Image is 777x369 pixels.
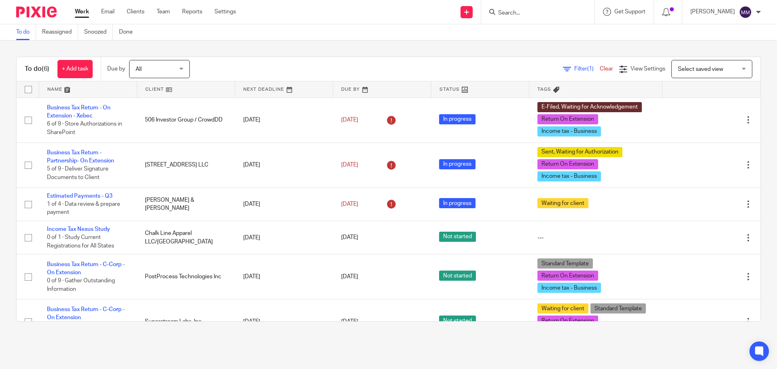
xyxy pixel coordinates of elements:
td: 506 Investor Group / CrowdDD [137,98,235,143]
span: Waiting for client [537,198,588,208]
span: E-Filed, Waiting for Acknowledgement [537,102,642,112]
a: Clients [127,8,144,16]
a: Business Tax Return - Partnership- On Extension [47,150,114,164]
span: Not started [439,316,476,326]
a: Email [101,8,115,16]
td: [DATE] [235,98,333,143]
span: [DATE] [341,319,358,324]
span: Standard Template [537,258,593,269]
span: Income tax - Business [537,283,601,293]
span: Select saved view [678,66,723,72]
td: [DATE] [235,254,333,299]
a: Reassigned [42,24,78,40]
td: Superstream Labs, Inc. [137,299,235,344]
span: (6) [42,66,49,72]
td: [PERSON_NAME] & [PERSON_NAME] [137,188,235,221]
span: 1 of 4 · Data review & prepare payment [47,201,120,215]
a: Snoozed [84,24,113,40]
span: In progress [439,114,476,124]
img: Pixie [16,6,57,17]
span: [DATE] [341,117,358,123]
span: [DATE] [341,274,358,279]
a: Estimated Payments - Q3 [47,193,113,199]
td: [DATE] [235,143,333,188]
td: [DATE] [235,221,333,254]
span: All [136,66,142,72]
span: Standard Template [590,303,646,314]
a: Business Tax Return - C-Corp - On Extension [47,307,125,320]
span: 0 of 9 · Gather Outstanding Information [47,278,115,292]
span: 0 of 1 · Study Current Registrations for All States [47,235,114,249]
span: Not started [439,271,476,281]
span: Return On Extension [537,316,598,326]
a: Reports [182,8,202,16]
p: Due by [107,65,125,73]
td: [DATE] [235,188,333,221]
h1: To do [25,65,49,73]
span: [DATE] [341,201,358,207]
span: View Settings [631,66,665,72]
span: Get Support [614,9,645,15]
span: [DATE] [341,162,358,168]
span: Income tax - Business [537,126,601,137]
a: Settings [214,8,236,16]
span: Not started [439,232,476,242]
div: --- [537,234,654,242]
span: Return On Extension [537,271,598,281]
span: 5 of 9 · Deliver Signature Documents to Client [47,166,108,181]
span: Return On Extension [537,159,598,169]
img: svg%3E [739,6,752,19]
input: Search [497,10,570,17]
a: To do [16,24,36,40]
span: (1) [587,66,594,72]
span: Income tax - Business [537,171,601,181]
a: Business Tax Return - C-Corp - On Extension [47,262,125,275]
a: Business Tax Return - On Extension - Xebec [47,105,110,119]
td: [STREET_ADDRESS] LLC [137,143,235,188]
span: Tags [537,87,551,92]
td: Chalk Line Apparel LLC/[GEOGRAPHIC_DATA] [137,221,235,254]
span: Waiting for client [537,303,588,314]
a: + Add task [57,60,93,78]
a: Work [75,8,89,16]
a: Clear [600,66,613,72]
span: In progress [439,198,476,208]
span: In progress [439,159,476,169]
span: Sent, Waiting for Authorization [537,147,622,157]
span: 6 of 9 · Store Authorizations in SharePoint [47,122,122,136]
td: PostProcess Technologies Inc [137,254,235,299]
a: Done [119,24,139,40]
span: [DATE] [341,235,358,241]
a: Income Tax Nexus Study [47,226,110,232]
td: [DATE] [235,299,333,344]
span: Return On Extension [537,114,598,124]
span: Filter [574,66,600,72]
p: [PERSON_NAME] [690,8,735,16]
a: Team [157,8,170,16]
